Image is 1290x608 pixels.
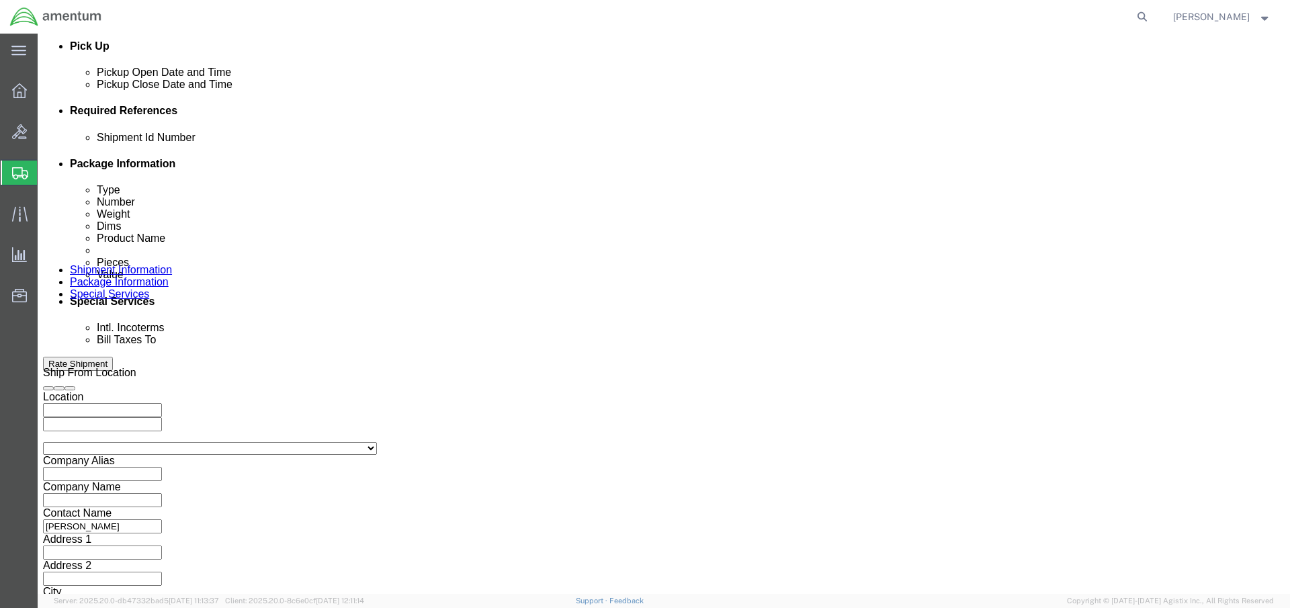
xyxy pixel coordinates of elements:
[576,597,609,605] a: Support
[1067,595,1274,607] span: Copyright © [DATE]-[DATE] Agistix Inc., All Rights Reserved
[54,597,219,605] span: Server: 2025.20.0-db47332bad5
[38,34,1290,594] iframe: FS Legacy Container
[169,597,219,605] span: [DATE] 11:13:37
[9,7,102,27] img: logo
[225,597,364,605] span: Client: 2025.20.0-8c6e0cf
[609,597,644,605] a: Feedback
[1172,9,1272,25] button: [PERSON_NAME]
[316,597,364,605] span: [DATE] 12:11:14
[1173,9,1250,24] span: Craig Mitchell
